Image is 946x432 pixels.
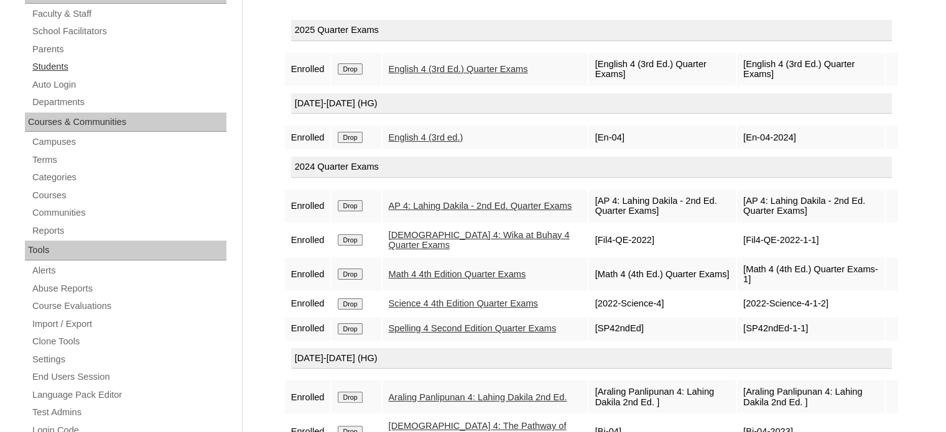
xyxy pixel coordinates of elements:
[737,317,884,341] td: [SP42ndEd-1-1]
[285,317,331,341] td: Enrolled
[291,93,892,114] div: [DATE]-[DATE] (HG)
[389,392,567,402] a: Araling Panlipunan 4: Lahing Dakila 2nd Ed.
[31,405,226,420] a: Test Admins
[338,269,362,280] input: Drop
[31,369,226,385] a: End Users Session
[737,224,884,257] td: [Fil4-QE-2022-1-1]
[285,224,331,257] td: Enrolled
[31,152,226,168] a: Terms
[31,387,226,403] a: Language Pack Editor
[31,188,226,203] a: Courses
[285,380,331,413] td: Enrolled
[737,380,884,413] td: [Araling Panlipunan 4: Lahing Dakila 2nd Ed. ]
[31,263,226,278] a: Alerts
[291,20,892,41] div: 2025 Quarter Exams
[31,24,226,39] a: School Facilitators
[389,269,526,279] a: Math 4 4th Edition Quarter Exams
[338,63,362,75] input: Drop
[389,298,538,308] a: Science 4 4th Edition Quarter Exams
[737,292,884,316] td: [2022-Science-4-1-2]
[589,126,736,149] td: [En-04]
[285,126,331,149] td: Enrolled
[31,334,226,349] a: Clone Tools
[389,323,557,333] a: Spelling 4 Second Edition Quarter Exams
[338,392,362,403] input: Drop
[31,134,226,150] a: Campuses
[737,126,884,149] td: [En-04-2024]
[285,190,331,223] td: Enrolled
[737,190,884,223] td: [AP 4: Lahing Dakila - 2nd Ed. Quarter Exams]
[338,234,362,246] input: Drop
[589,258,736,291] td: [Math 4 (4th Ed.) Quarter Exams]
[285,258,331,291] td: Enrolled
[31,316,226,332] a: Import / Export
[285,292,331,316] td: Enrolled
[589,292,736,316] td: [2022-Science-4]
[737,258,884,291] td: [Math 4 (4th Ed.) Quarter Exams-1]
[291,348,892,369] div: [DATE]-[DATE] (HG)
[31,59,226,75] a: Students
[389,201,572,211] a: AP 4: Lahing Dakila - 2nd Ed. Quarter Exams
[31,223,226,239] a: Reports
[25,241,226,260] div: Tools
[31,352,226,367] a: Settings
[31,281,226,296] a: Abuse Reports
[389,230,570,250] a: [DEMOGRAPHIC_DATA] 4: Wika at Buhay 4 Quarter Exams
[589,190,736,223] td: [AP 4: Lahing Dakila - 2nd Ed. Quarter Exams]
[31,298,226,314] a: Course Evaluations
[31,170,226,185] a: Categories
[291,157,892,178] div: 2024 Quarter Exams
[589,317,736,341] td: [SP42ndEd]
[389,132,463,142] a: English 4 (3rd ed.)
[589,380,736,413] td: [Araling Panlipunan 4: Lahing Dakila 2nd Ed. ]
[737,53,884,86] td: [English 4 (3rd Ed.) Quarter Exams]
[338,132,362,143] input: Drop
[589,224,736,257] td: [Fil4-QE-2022]
[338,323,362,334] input: Drop
[389,64,528,74] a: English 4 (3rd Ed.) Quarter Exams
[31,205,226,221] a: Communities
[589,53,736,86] td: [English 4 (3rd Ed.) Quarter Exams]
[31,94,226,110] a: Departments
[285,53,331,86] td: Enrolled
[31,77,226,93] a: Auto Login
[31,42,226,57] a: Parents
[338,200,362,211] input: Drop
[31,6,226,22] a: Faculty & Staff
[338,298,362,310] input: Drop
[25,113,226,132] div: Courses & Communities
